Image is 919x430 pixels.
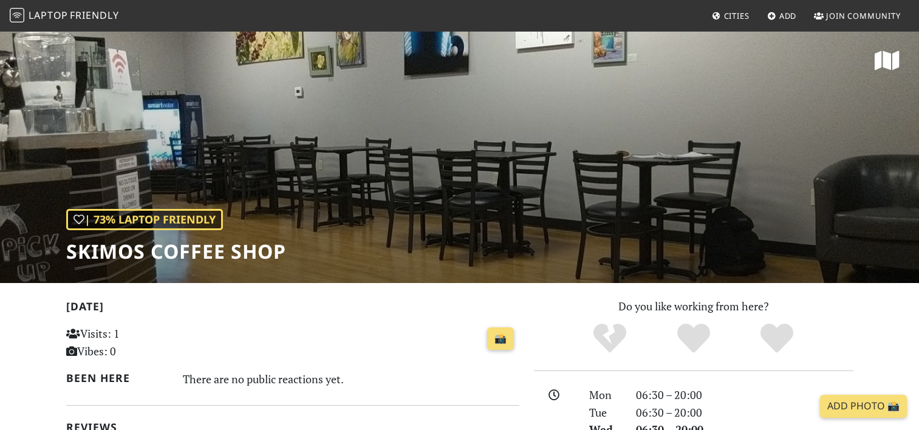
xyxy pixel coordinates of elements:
h1: Skimos Coffee Shop [66,240,286,263]
div: Mon [582,386,628,404]
span: Laptop [29,9,68,22]
span: Add [779,10,797,21]
div: Tue [582,404,628,421]
p: Visits: 1 Vibes: 0 [66,325,208,360]
div: Yes [652,322,736,355]
div: 06:30 – 20:00 [629,386,861,404]
h2: Been here [66,372,169,384]
a: Cities [707,5,754,27]
div: There are no public reactions yet. [183,369,519,389]
a: Add [762,5,802,27]
span: Friendly [70,9,118,22]
a: LaptopFriendly LaptopFriendly [10,5,119,27]
h2: [DATE] [66,300,519,318]
a: 📸 [487,327,514,350]
a: Add Photo 📸 [820,395,907,418]
div: No [568,322,652,355]
span: Cities [724,10,750,21]
div: 06:30 – 20:00 [629,404,861,421]
div: | 73% Laptop Friendly [66,209,223,230]
div: Definitely! [735,322,819,355]
a: Join Community [809,5,906,27]
p: Do you like working from here? [534,298,853,315]
span: Join Community [826,10,901,21]
img: LaptopFriendly [10,8,24,22]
